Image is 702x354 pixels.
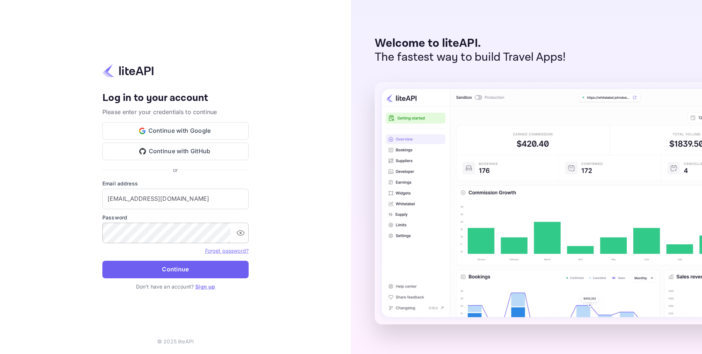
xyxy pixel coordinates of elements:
button: Continue with Google [102,122,249,140]
button: toggle password visibility [233,226,248,240]
p: The fastest way to build Travel Apps! [375,50,566,64]
p: Don't have an account? [102,283,249,290]
input: Enter your email address [102,189,249,209]
a: Sign up [195,283,215,290]
p: Welcome to liteAPI. [375,37,566,50]
img: liteapi [102,64,154,78]
label: Password [102,214,249,221]
p: Please enter your credentials to continue [102,108,249,116]
a: Forget password? [205,247,249,254]
p: or [173,166,178,174]
a: Forget password? [205,248,249,254]
button: Continue [102,261,249,278]
label: Email address [102,180,249,187]
p: © 2025 liteAPI [157,338,194,345]
button: Continue with GitHub [102,143,249,160]
h4: Log in to your account [102,92,249,105]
